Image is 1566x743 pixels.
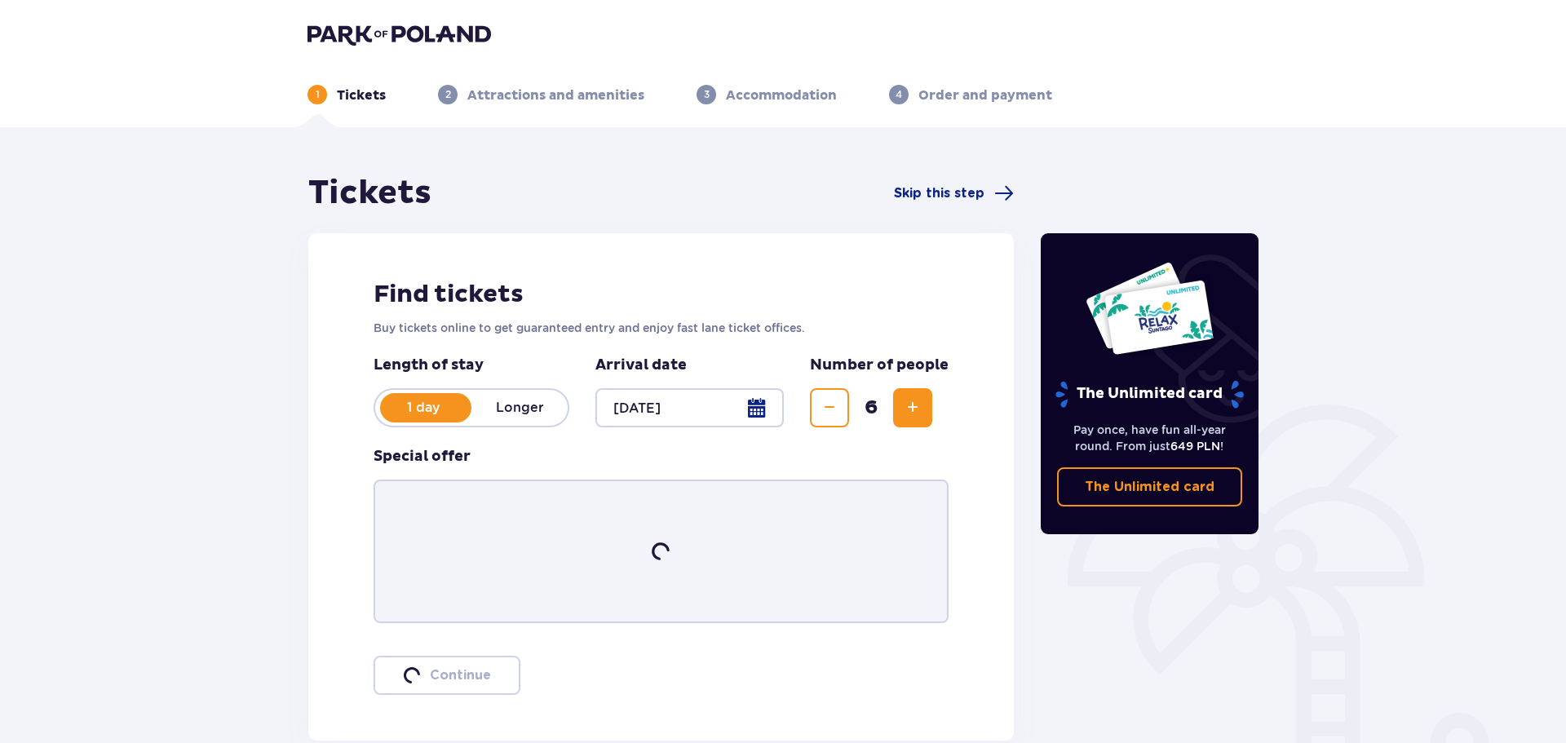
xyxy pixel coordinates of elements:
[471,399,568,417] p: Longer
[308,173,431,214] h1: Tickets
[307,85,386,104] div: 1Tickets
[704,87,710,102] p: 3
[374,356,569,375] p: Length of stay
[316,87,320,102] p: 1
[889,85,1052,104] div: 4Order and payment
[400,664,422,687] img: loader
[1085,478,1214,496] p: The Unlimited card
[1085,261,1214,356] img: Two entry cards to Suntago with the word 'UNLIMITED RELAX', featuring a white background with tro...
[646,537,676,567] img: loader
[810,388,849,427] button: Decrease
[374,447,471,467] h3: Special offer
[438,85,644,104] div: 2Attractions and amenities
[467,86,644,104] p: Attractions and amenities
[918,86,1052,104] p: Order and payment
[307,23,491,46] img: Park of Poland logo
[595,356,687,375] p: Arrival date
[375,399,471,417] p: 1 day
[445,87,451,102] p: 2
[374,320,949,336] p: Buy tickets online to get guaranteed entry and enjoy fast lane ticket offices.
[430,666,491,684] p: Continue
[726,86,837,104] p: Accommodation
[697,85,837,104] div: 3Accommodation
[374,656,520,695] button: loaderContinue
[337,86,386,104] p: Tickets
[1057,422,1243,454] p: Pay once, have fun all-year round. From just !
[894,184,1014,203] a: Skip this step
[894,184,984,202] span: Skip this step
[1054,380,1245,409] p: The Unlimited card
[893,388,932,427] button: Increase
[1057,467,1243,506] a: The Unlimited card
[852,396,890,420] span: 6
[374,279,949,310] h2: Find tickets
[896,87,902,102] p: 4
[1170,440,1220,453] span: 649 PLN
[810,356,949,375] p: Number of people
